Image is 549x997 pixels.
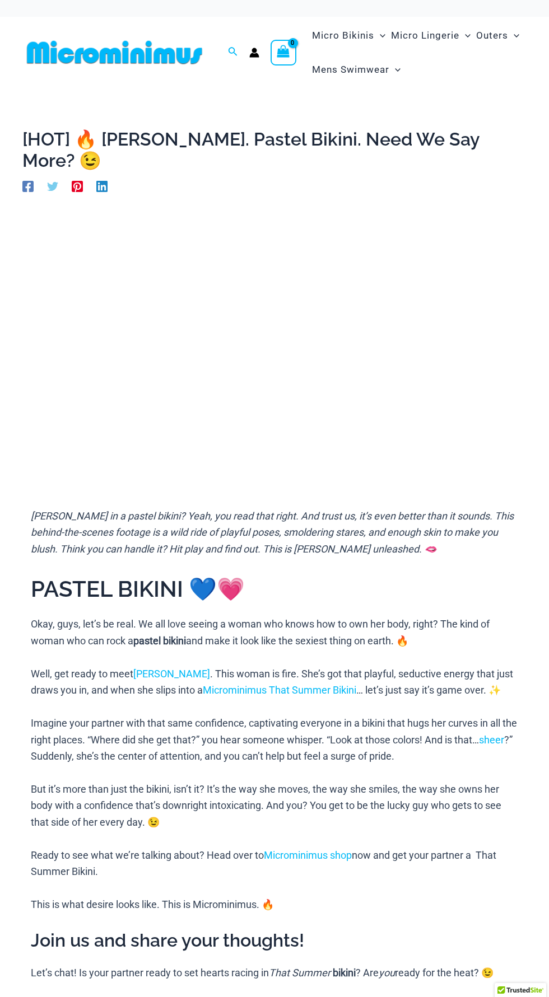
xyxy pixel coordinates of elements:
[203,684,356,696] a: Microminimus That Summer Bikini
[379,967,395,979] em: you
[31,781,518,831] p: But it’s more than just the bikini, isn’t it? It’s the way she moves, the way she smiles, the way...
[249,48,259,58] a: Account icon link
[473,18,522,53] a: OutersMenu ToggleMenu Toggle
[31,666,518,699] p: Well, get ready to meet . This woman is fire. She’s got that playful, seductive energy that just ...
[479,734,504,746] a: sheer
[96,179,108,191] a: Linkedin
[133,668,210,680] a: [PERSON_NAME]
[47,179,58,191] a: Twitter
[264,849,352,861] a: Microminimus shop
[309,18,388,53] a: Micro BikinisMenu ToggleMenu Toggle
[22,40,207,65] img: MM SHOP LOGO FLAT
[389,55,401,84] span: Menu Toggle
[72,179,83,191] a: Pinterest
[269,967,331,979] em: That Summer
[459,21,471,50] span: Menu Toggle
[31,896,518,913] p: This is what desire looks like. This is Microminimus. 🔥
[312,55,389,84] span: Mens Swimwear
[31,573,518,605] h1: PASTEL BIKINI 💙💗
[476,21,508,50] span: Outers
[31,616,518,649] p: Okay, guys, let’s be real. We all love seeing a woman who knows how to own her body, right? The k...
[22,129,527,172] h1: [HOT] 🔥 [PERSON_NAME]. Pastel Bikini. Need We Say More? 😉
[228,45,238,59] a: Search icon link
[388,18,473,53] a: Micro LingerieMenu ToggleMenu Toggle
[271,40,296,65] a: View Shopping Cart, empty
[31,715,518,765] p: Imagine your partner with that same confidence, captivating everyone in a bikini that hugs her cu...
[374,21,385,50] span: Menu Toggle
[31,510,514,555] em: [PERSON_NAME] in a pastel bikini? Yeah, you read that right. And trust us, it’s even better than ...
[308,17,527,88] nav: Site Navigation
[22,179,34,191] a: Facebook
[309,53,403,87] a: Mens SwimwearMenu ToggleMenu Toggle
[312,21,374,50] span: Micro Bikinis
[31,847,518,880] p: Ready to see what we’re talking about? Head over to now and get your partner a That Summer Bikini.
[391,21,459,50] span: Micro Lingerie
[333,967,356,979] strong: bikini
[31,929,518,952] h2: Join us and share your thoughts!
[31,965,518,981] p: Let’s chat! Is your partner ready to set hearts racing in ? Are ready for the heat? 😉
[133,635,186,647] strong: pastel bikini
[508,21,519,50] span: Menu Toggle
